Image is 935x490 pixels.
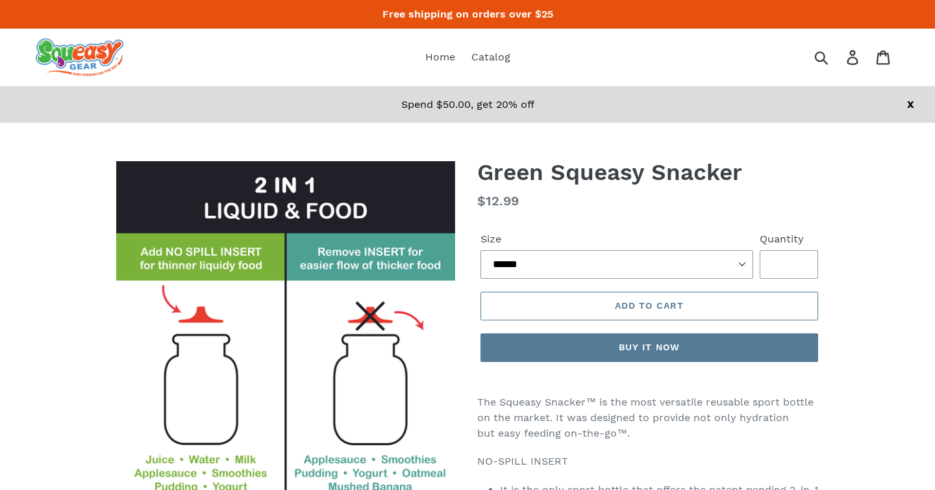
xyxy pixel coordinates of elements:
[477,159,821,186] h1: Green Squeasy Snacker
[471,51,510,64] span: Catalog
[419,47,462,67] a: Home
[760,231,818,247] label: Quantity
[480,231,753,247] label: Size
[425,51,455,64] span: Home
[480,333,818,362] button: Buy it now
[477,193,519,209] span: $12.99
[480,292,818,320] button: Add to cart
[477,454,821,469] p: NO-SPILL INSERT
[477,394,821,441] p: The Squeasy Snacker™ is the most versatile reusable sport bottle on the market. It was designed t...
[907,98,914,110] a: X
[615,300,684,311] span: Add to cart
[36,38,123,76] img: squeasy gear snacker portable food pouch
[819,43,854,71] input: Search
[465,47,517,67] a: Catalog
